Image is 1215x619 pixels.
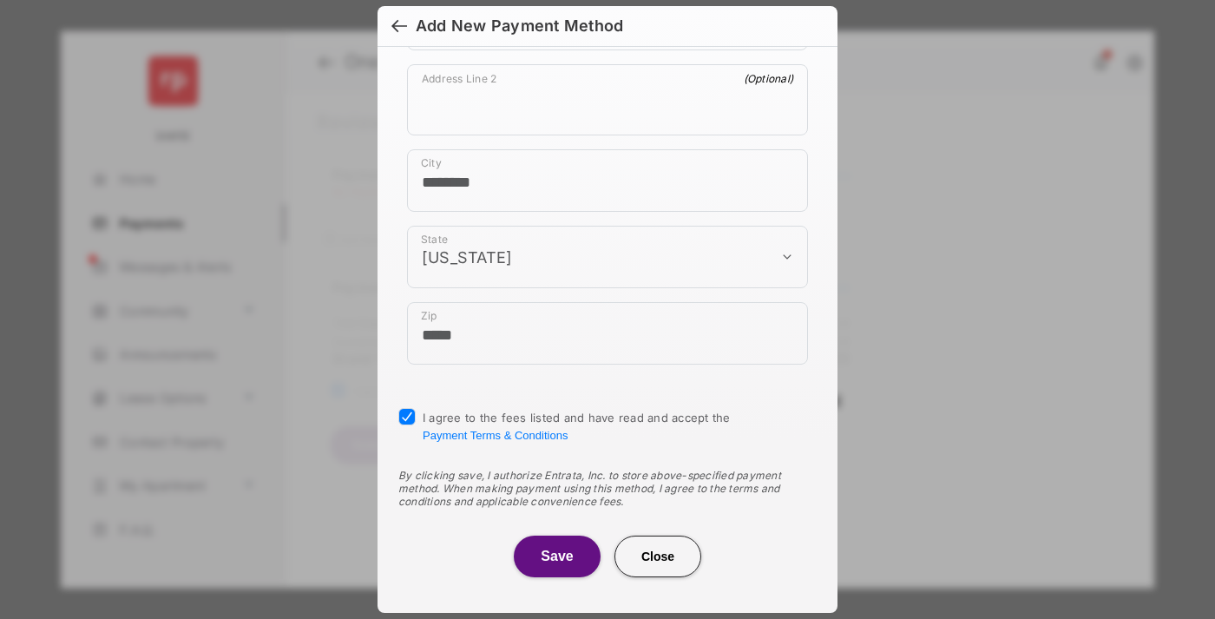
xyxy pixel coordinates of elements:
div: payment_method_screening[postal_addresses][administrativeArea] [407,226,808,288]
span: I agree to the fees listed and have read and accept the [423,411,731,442]
div: payment_method_screening[postal_addresses][addressLine2] [407,64,808,135]
button: I agree to the fees listed and have read and accept the [423,429,568,442]
div: Add New Payment Method [416,16,623,36]
button: Close [614,536,701,577]
button: Save [514,536,601,577]
div: payment_method_screening[postal_addresses][postalCode] [407,302,808,365]
div: By clicking save, I authorize Entrata, Inc. to store above-specified payment method. When making ... [398,469,817,508]
div: payment_method_screening[postal_addresses][locality] [407,149,808,212]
